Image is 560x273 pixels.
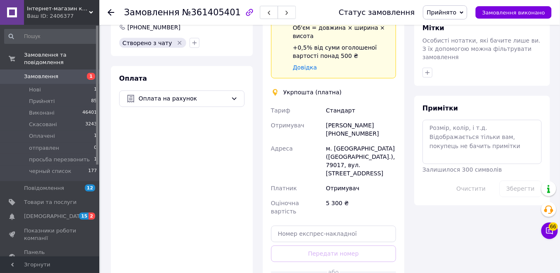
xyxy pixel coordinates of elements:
span: черный список [29,168,71,175]
span: 1 [94,156,97,163]
div: м. [GEOGRAPHIC_DATA] ([GEOGRAPHIC_DATA].), 79017, вул. [STREET_ADDRESS] [324,139,398,179]
span: Прийнято [427,9,457,16]
div: Повернутися назад [108,8,114,17]
div: Ваш ID: 2406377 [27,12,99,20]
span: Замовлення виконано [482,10,545,16]
div: [PERSON_NAME] [PHONE_NUMBER] [324,116,398,139]
span: Отримувач [271,120,305,127]
span: 46401 [82,109,97,117]
span: Тариф [271,105,291,112]
span: Замовлення [124,7,180,17]
div: +0,5% від суми оголошеної вартості понад 500 ₴ [293,41,389,57]
span: 2 [89,213,95,220]
span: Адреса [271,143,293,150]
span: Замовлення [24,73,58,80]
span: Товари та послуги [24,199,77,206]
span: Залишилося 300 символів [423,164,502,171]
button: Чат з покупцем66 [541,223,558,239]
div: 5 300 ₴ [324,194,398,217]
input: Пошук [4,29,98,44]
div: Стандарт [324,101,398,116]
span: Повідомлення [24,184,64,192]
span: [DEMOGRAPHIC_DATA] [24,213,85,220]
a: Довідка [293,62,317,68]
span: Мітки [423,22,445,29]
span: Оплата [119,72,147,80]
span: Інтернет-магазин косметичної тари TARA-SHOP. [27,5,89,12]
span: Примітки [423,102,458,110]
span: 1 [94,132,97,140]
span: 1 [94,86,97,93]
span: Створено з чату [123,37,172,44]
span: Оплачені [29,132,55,140]
span: Нові [29,86,41,93]
span: 15 [79,213,89,220]
svg: Видалити мітку [176,37,183,44]
div: Статус замовлення [339,8,415,17]
span: 0 [94,144,97,152]
span: Замовлення та повідомлення [24,51,99,66]
div: [PHONE_NUMBER] [127,21,181,29]
button: Замовлення виконано [476,6,552,19]
span: 85 [91,98,97,105]
span: 66 [549,223,558,231]
span: просьба перезвонить [29,156,90,163]
span: №361405401 [182,7,241,17]
span: Показники роботи компанії [24,227,77,242]
input: Номер експрес-накладної [271,223,397,240]
div: Отримувач [324,179,398,194]
span: Прийняті [29,98,55,105]
span: Оціночна вартість [271,198,299,213]
span: Оплата на рахунок [139,92,228,101]
span: Панель управління [24,249,77,263]
span: 12 [85,184,95,192]
span: 3243 [85,121,97,128]
span: Платник [271,183,297,189]
span: Особисті нотатки, які бачите лише ви. З їх допомогою можна фільтрувати замовлення [423,35,541,58]
span: отправлен [29,144,59,152]
span: 1 [87,73,95,80]
span: 177 [88,168,97,175]
div: Укрпошта (платна) [281,86,344,94]
span: Скасовані [29,121,57,128]
div: Об'єм = довжина × ширина × висота [293,21,389,38]
span: Виконані [29,109,55,117]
